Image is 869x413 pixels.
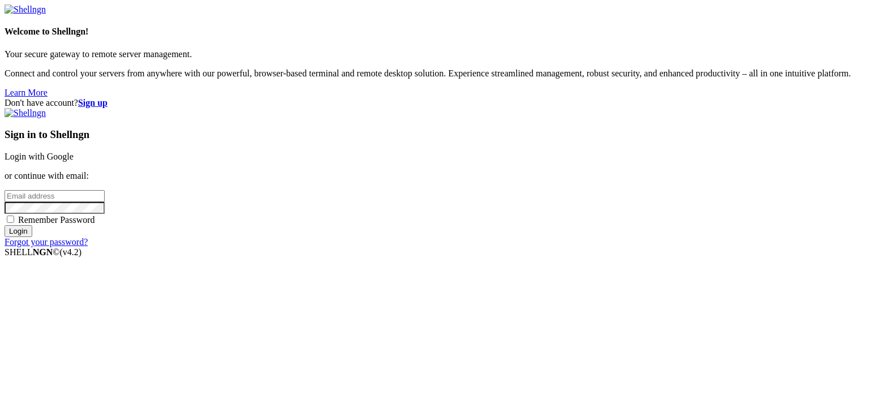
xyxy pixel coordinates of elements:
a: Login with Google [5,152,74,161]
span: Remember Password [18,215,95,225]
h4: Welcome to Shellngn! [5,27,864,37]
p: Connect and control your servers from anywhere with our powerful, browser-based terminal and remo... [5,68,864,79]
p: or continue with email: [5,171,864,181]
p: Your secure gateway to remote server management. [5,49,864,59]
div: Don't have account? [5,98,864,108]
h3: Sign in to Shellngn [5,128,864,141]
input: Email address [5,190,105,202]
span: SHELL © [5,247,81,257]
b: NGN [33,247,53,257]
input: Remember Password [7,216,14,223]
a: Forgot your password? [5,237,88,247]
a: Sign up [78,98,107,107]
img: Shellngn [5,5,46,15]
span: 4.2.0 [60,247,82,257]
a: Learn More [5,88,48,97]
input: Login [5,225,32,237]
img: Shellngn [5,108,46,118]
